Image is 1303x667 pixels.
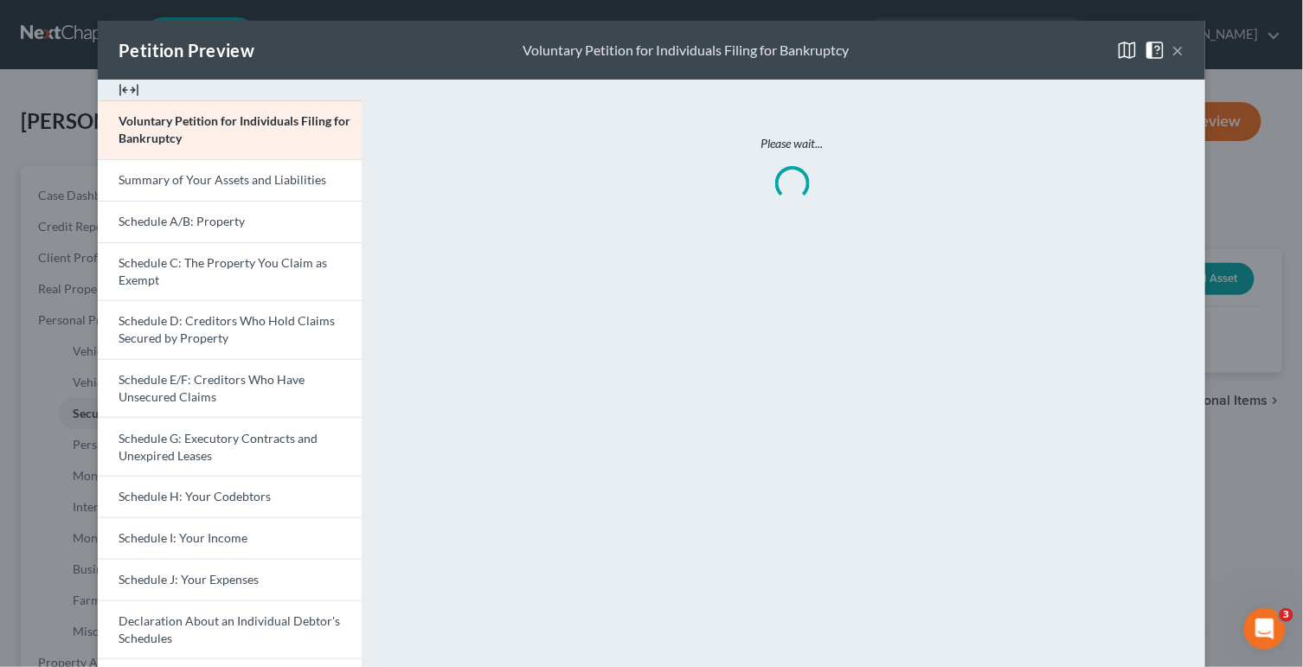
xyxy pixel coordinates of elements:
span: Schedule A/B: Property [119,214,245,228]
span: Schedule D: Creditors Who Hold Claims Secured by Property [119,313,335,345]
a: Schedule H: Your Codebtors [98,476,362,517]
span: Schedule E/F: Creditors Who Have Unsecured Claims [119,372,305,404]
iframe: Intercom live chat [1244,608,1286,650]
span: Voluntary Petition for Individuals Filing for Bankruptcy [119,113,350,145]
span: Schedule G: Executory Contracts and Unexpired Leases [119,431,318,463]
a: Schedule D: Creditors Who Hold Claims Secured by Property [98,300,362,359]
a: Schedule C: The Property You Claim as Exempt [98,242,362,301]
div: Voluntary Petition for Individuals Filing for Bankruptcy [523,41,849,61]
span: Schedule J: Your Expenses [119,572,259,587]
p: Please wait... [434,135,1150,152]
button: × [1172,40,1184,61]
img: expand-e0f6d898513216a626fdd78e52531dac95497ffd26381d4c15ee2fc46db09dca.svg [119,80,139,100]
a: Schedule I: Your Income [98,517,362,559]
a: Schedule A/B: Property [98,201,362,242]
span: Summary of Your Assets and Liabilities [119,172,326,187]
a: Summary of Your Assets and Liabilities [98,159,362,201]
a: Schedule G: Executory Contracts and Unexpired Leases [98,417,362,476]
span: Schedule H: Your Codebtors [119,489,271,503]
span: 3 [1280,608,1293,622]
span: Schedule I: Your Income [119,530,247,545]
img: help-close-5ba153eb36485ed6c1ea00a893f15db1cb9b99d6cae46e1a8edb6c62d00a1a76.svg [1145,40,1165,61]
a: Schedule J: Your Expenses [98,559,362,600]
img: map-close-ec6dd18eec5d97a3e4237cf27bb9247ecfb19e6a7ca4853eab1adfd70aa1fa45.svg [1117,40,1138,61]
a: Voluntary Petition for Individuals Filing for Bankruptcy [98,100,362,159]
span: Schedule C: The Property You Claim as Exempt [119,255,327,287]
a: Declaration About an Individual Debtor's Schedules [98,600,362,659]
span: Declaration About an Individual Debtor's Schedules [119,613,340,645]
div: Petition Preview [119,38,254,62]
a: Schedule E/F: Creditors Who Have Unsecured Claims [98,359,362,418]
